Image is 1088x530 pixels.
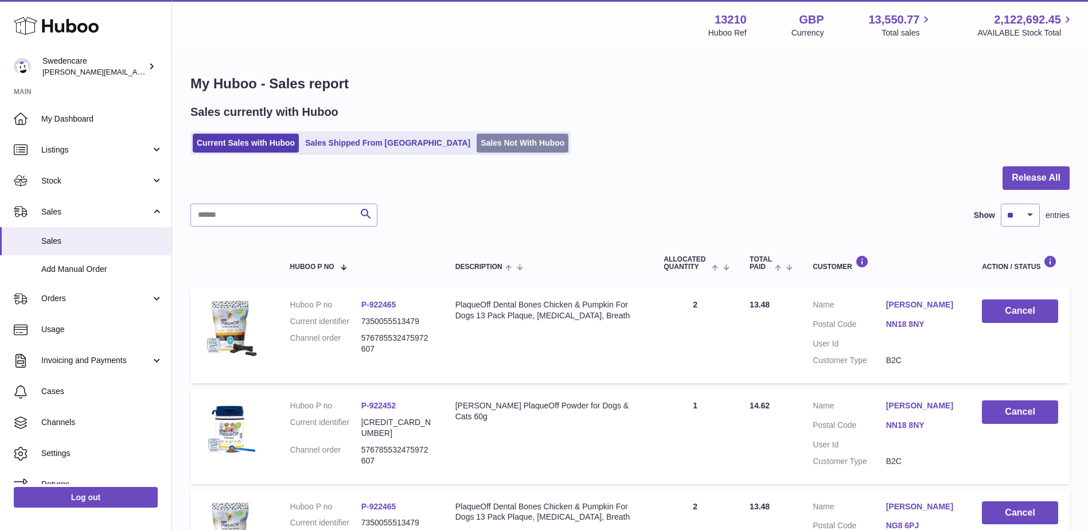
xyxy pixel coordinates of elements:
span: Usage [41,324,163,335]
div: Swedencare [42,56,146,77]
a: [PERSON_NAME] [886,400,960,411]
strong: GBP [799,12,824,28]
span: Total paid [750,256,772,271]
a: 2,122,692.45 AVAILABLE Stock Total [977,12,1074,38]
span: Settings [41,448,163,459]
a: 13,550.77 Total sales [868,12,933,38]
label: Show [974,210,995,221]
button: Cancel [982,299,1058,323]
a: P-922465 [361,300,396,309]
span: 13,550.77 [868,12,919,28]
dt: Huboo P no [290,400,361,411]
span: Stock [41,176,151,186]
div: Huboo Ref [708,28,747,38]
dt: Current identifier [290,417,361,439]
span: entries [1046,210,1070,221]
button: Release All [1003,166,1070,190]
span: Add Manual Order [41,264,163,275]
a: P-922465 [361,502,396,511]
dt: Huboo P no [290,299,361,310]
h1: My Huboo - Sales report [190,75,1070,93]
span: 13.48 [750,502,770,511]
td: 1 [652,389,738,484]
dt: Channel order [290,333,361,354]
dt: Customer Type [813,355,886,366]
span: Listings [41,145,151,155]
span: [PERSON_NAME][EMAIL_ADDRESS][PERSON_NAME][DOMAIN_NAME] [42,67,291,76]
dd: 7350055513479 [361,517,432,528]
div: [PERSON_NAME] PlaqueOff Powder for Dogs & Cats 60g [455,400,641,422]
span: 14.62 [750,401,770,410]
dd: 576785532475972607 [361,445,432,466]
dt: Channel order [290,445,361,466]
dd: [CREDIT_CARD_NUMBER] [361,417,432,439]
dt: User Id [813,439,886,450]
a: P-922452 [361,401,396,410]
span: Huboo P no [290,263,334,271]
span: Sales [41,206,151,217]
span: 13.48 [750,300,770,309]
img: simon.shaw@swedencare.co.uk [14,58,31,75]
span: Cases [41,386,163,397]
span: ALLOCATED Quantity [664,256,708,271]
dt: Postal Code [813,319,886,333]
dt: Current identifier [290,517,361,528]
dt: Postal Code [813,420,886,434]
span: AVAILABLE Stock Total [977,28,1074,38]
div: Action / Status [982,255,1058,271]
button: Cancel [982,400,1058,424]
img: $_57.JPG [202,400,259,458]
span: My Dashboard [41,114,163,124]
a: [PERSON_NAME] [886,299,960,310]
dt: Current identifier [290,316,361,327]
span: Sales [41,236,163,247]
span: 2,122,692.45 [994,12,1061,28]
span: Description [455,263,502,271]
dt: User Id [813,338,886,349]
span: Channels [41,417,163,428]
dd: 7350055513479 [361,316,432,327]
a: Sales Not With Huboo [477,134,568,153]
span: Orders [41,293,151,304]
a: Current Sales with Huboo [193,134,299,153]
div: PlaqueOff Dental Bones Chicken & Pumpkin For Dogs 13 Pack Plaque, [MEDICAL_DATA], Breath [455,501,641,523]
button: Cancel [982,501,1058,525]
a: NN18 8NY [886,319,960,330]
a: Log out [14,487,158,508]
div: Currency [791,28,824,38]
dt: Name [813,299,886,313]
dt: Huboo P no [290,501,361,512]
span: Invoicing and Payments [41,355,151,366]
a: Sales Shipped From [GEOGRAPHIC_DATA] [301,134,474,153]
span: Returns [41,479,163,490]
dt: Name [813,400,886,414]
dt: Name [813,501,886,515]
div: PlaqueOff Dental Bones Chicken & Pumpkin For Dogs 13 Pack Plaque, [MEDICAL_DATA], Breath [455,299,641,321]
dd: B2C [886,456,960,467]
h2: Sales currently with Huboo [190,104,338,120]
div: Customer [813,255,959,271]
a: NN18 8NY [886,420,960,431]
strong: 13210 [715,12,747,28]
a: [PERSON_NAME] [886,501,960,512]
dt: Customer Type [813,456,886,467]
span: Total sales [882,28,933,38]
td: 2 [652,288,738,383]
img: $_57.JPG [202,299,259,357]
dd: 576785532475972607 [361,333,432,354]
dd: B2C [886,355,960,366]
